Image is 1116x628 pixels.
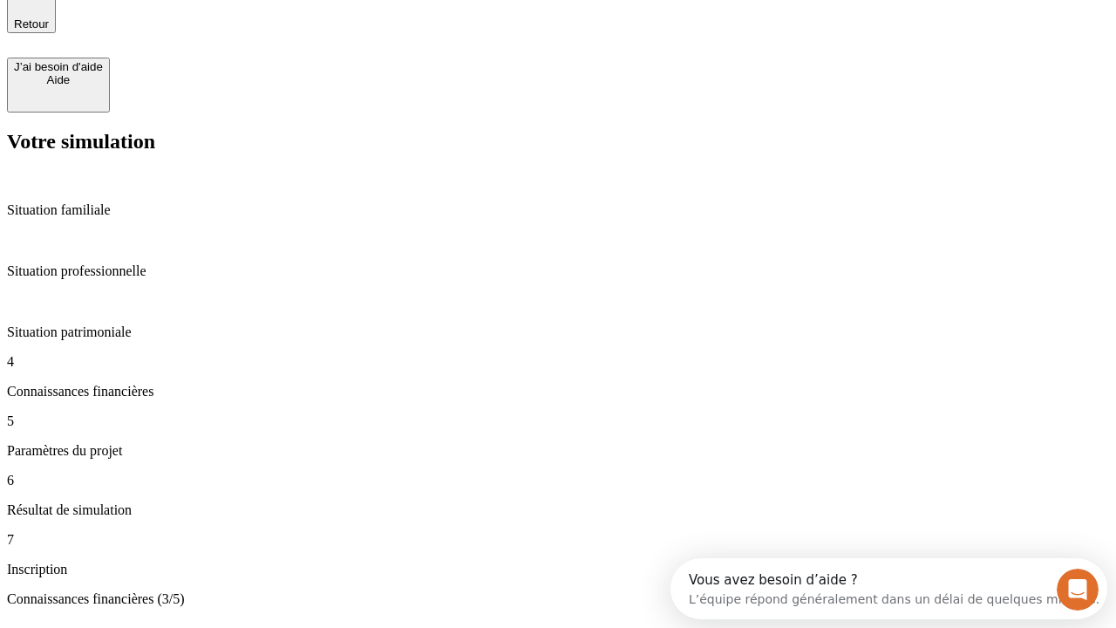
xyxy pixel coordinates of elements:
button: J’ai besoin d'aideAide [7,58,110,113]
iframe: Intercom live chat discovery launcher [670,558,1107,619]
p: Inscription [7,562,1109,577]
p: Résultat de simulation [7,502,1109,518]
div: J’ai besoin d'aide [14,60,103,73]
p: 5 [7,413,1109,429]
div: Vous avez besoin d’aide ? [18,15,429,29]
iframe: Intercom live chat [1057,569,1099,611]
p: Situation familiale [7,202,1109,218]
p: Paramètres du projet [7,443,1109,459]
p: Connaissances financières (3/5) [7,591,1109,607]
h2: Votre simulation [7,130,1109,154]
p: Situation professionnelle [7,263,1109,279]
p: 4 [7,354,1109,370]
div: L’équipe répond généralement dans un délai de quelques minutes. [18,29,429,47]
p: Situation patrimoniale [7,324,1109,340]
div: Aide [14,73,103,86]
div: Ouvrir le Messenger Intercom [7,7,480,55]
span: Retour [14,17,49,31]
p: Connaissances financières [7,384,1109,399]
p: 7 [7,532,1109,548]
p: 6 [7,473,1109,488]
